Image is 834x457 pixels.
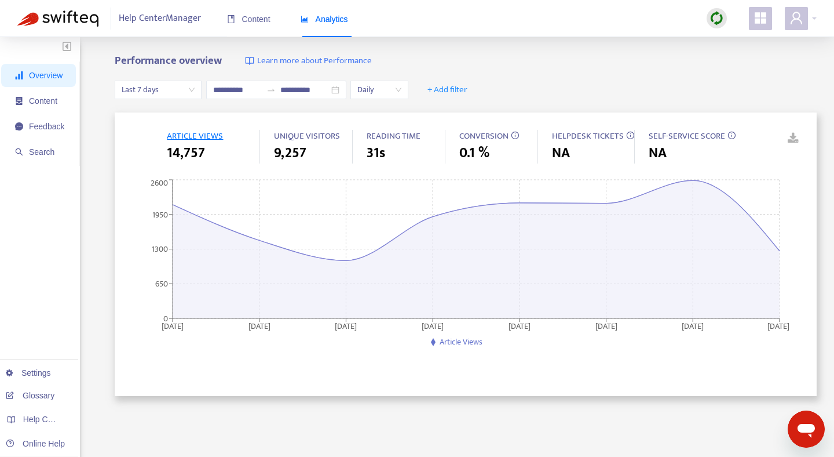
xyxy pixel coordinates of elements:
span: container [15,97,23,105]
img: sync.dc5367851b00ba804db3.png [709,11,724,26]
tspan: [DATE] [595,319,617,332]
span: Content [29,96,57,106]
img: image-link [245,56,254,66]
tspan: 1950 [152,208,168,221]
tspan: 0 [163,311,168,325]
span: Help Centers [23,415,71,424]
span: CONVERSION [459,129,509,143]
span: message [15,122,23,130]
tspan: [DATE] [767,319,789,332]
a: Learn more about Performance [245,55,372,68]
tspan: [DATE] [509,319,531,332]
span: Learn more about Performance [257,55,372,68]
span: Analytics [301,14,348,24]
span: Last 7 days [122,81,195,99]
span: 31s [367,143,385,164]
span: READING TIME [367,129,420,143]
span: Search [29,147,54,157]
span: to [266,85,276,95]
img: Swifteq [17,10,98,27]
tspan: [DATE] [682,319,704,332]
tspan: [DATE] [422,319,444,332]
tspan: [DATE] [248,319,270,332]
span: signal [15,71,23,79]
tspan: [DATE] [335,319,357,332]
span: UNIQUE VISITORS [274,129,340,143]
span: 0.1 % [459,143,489,164]
span: 9,257 [274,143,306,164]
span: swap-right [266,85,276,95]
span: appstore [753,11,767,25]
span: area-chart [301,15,309,23]
span: Help Center Manager [119,8,201,30]
span: SELF-SERVICE SCORE [649,129,725,143]
a: Settings [6,368,51,378]
span: Daily [357,81,401,99]
iframe: Button to launch messaging window [788,411,825,448]
span: Overview [29,71,63,80]
tspan: 650 [155,277,168,291]
span: + Add filter [427,83,467,97]
span: NA [552,143,570,164]
span: book [227,15,235,23]
span: Article Views [440,335,482,349]
tspan: [DATE] [162,319,184,332]
a: Glossary [6,391,54,400]
span: 14,757 [167,143,205,164]
span: NA [649,143,667,164]
span: search [15,148,23,156]
span: Feedback [29,122,64,131]
span: ARTICLE VIEWS [167,129,223,143]
span: Content [227,14,270,24]
span: user [789,11,803,25]
b: Performance overview [115,52,222,70]
a: Online Help [6,439,65,448]
tspan: 2600 [151,176,168,190]
span: HELPDESK TICKETS [552,129,624,143]
button: + Add filter [419,81,476,99]
tspan: 1300 [152,242,168,256]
